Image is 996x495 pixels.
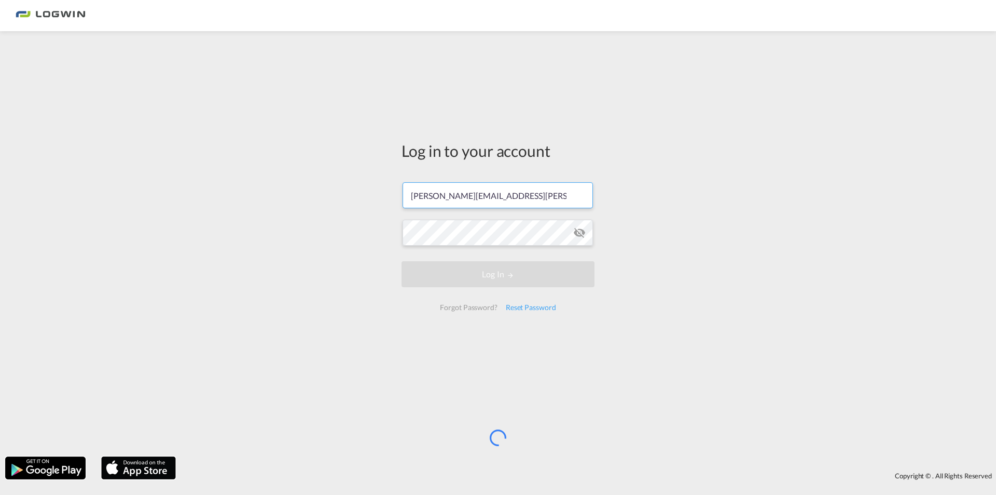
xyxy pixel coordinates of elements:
[436,298,501,317] div: Forgot Password?
[100,456,177,480] img: apple.png
[402,140,594,162] div: Log in to your account
[402,261,594,287] button: LOGIN
[403,182,593,208] input: Enter email/phone number
[4,456,87,480] img: google.png
[16,4,86,28] img: bc73a0e0d8c111efacd525e4c8ad7d32.png
[502,298,560,317] div: Reset Password
[181,467,996,485] div: Copyright © . All Rights Reserved
[573,226,586,239] md-icon: icon-eye-off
